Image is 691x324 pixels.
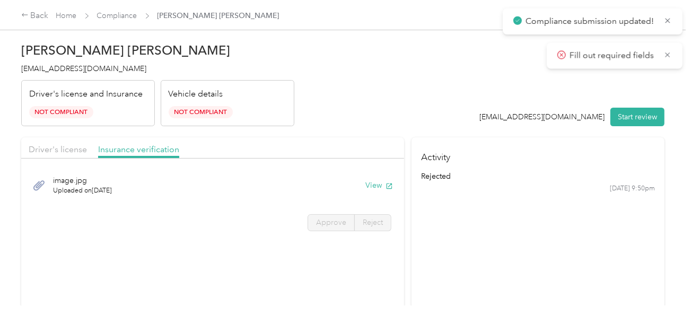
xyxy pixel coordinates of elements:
[316,218,346,227] span: Approve
[169,88,223,101] p: Vehicle details
[412,137,664,171] h4: Activity
[29,144,87,154] span: Driver's license
[29,106,93,118] span: Not Compliant
[21,43,294,58] h2: [PERSON_NAME] [PERSON_NAME]
[158,10,279,21] span: [PERSON_NAME] [PERSON_NAME]
[97,11,137,20] a: Compliance
[570,49,657,62] p: Fill out required fields
[56,11,77,20] a: Home
[421,171,655,182] div: rejected
[363,218,383,227] span: Reject
[526,15,655,28] p: Compliance submission updated!
[21,64,146,73] span: [EMAIL_ADDRESS][DOMAIN_NAME]
[365,180,393,191] button: View
[610,184,655,194] time: [DATE] 9:50pm
[21,10,49,22] div: Back
[53,175,112,186] span: image.jpg
[98,144,179,154] span: Insurance verification
[610,108,664,126] button: Start review
[53,186,112,196] span: Uploaded on [DATE]
[480,111,605,122] div: [EMAIL_ADDRESS][DOMAIN_NAME]
[632,265,691,324] iframe: Everlance-gr Chat Button Frame
[29,88,143,101] p: Driver's license and Insurance
[169,106,233,118] span: Not Compliant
